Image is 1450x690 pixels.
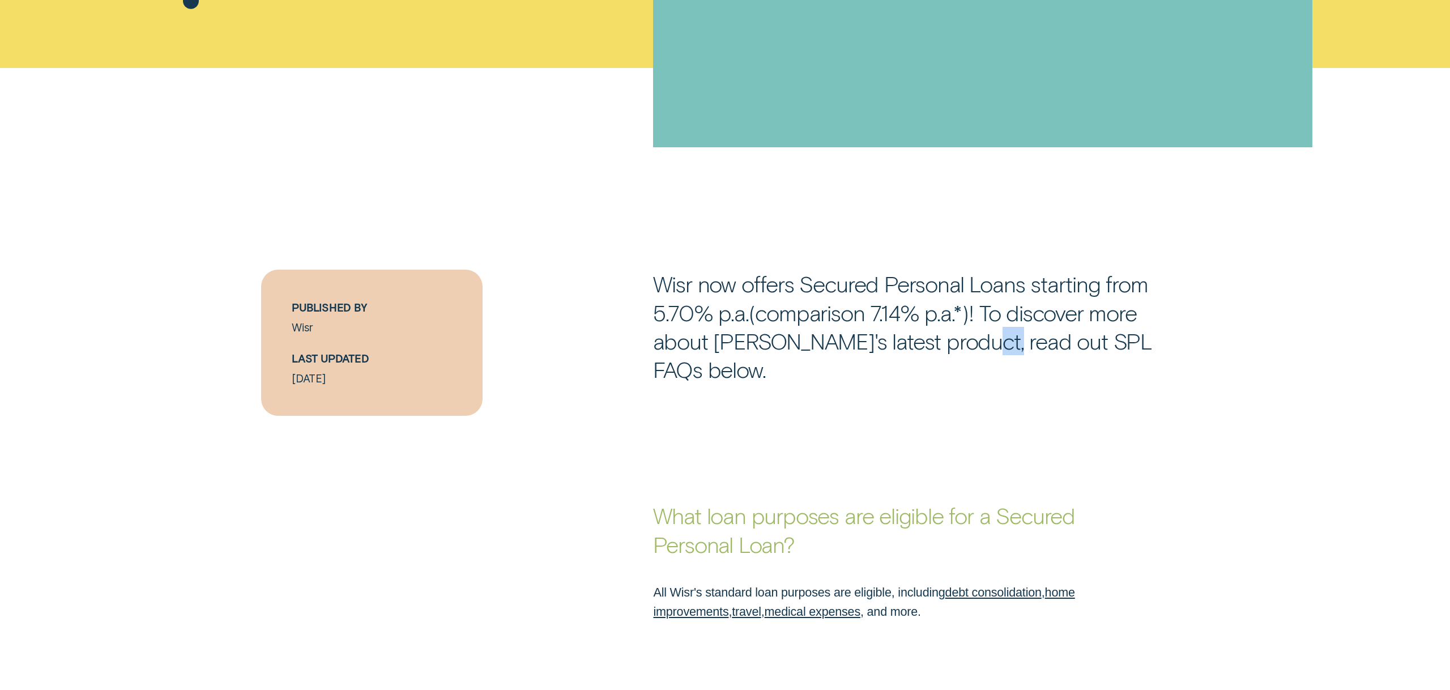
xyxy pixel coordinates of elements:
p: Wisr now offers Secured Personal Loans starting from 5.70% p.a.(comparison 7.14% p.a.*)! To disco... [653,270,1189,384]
h5: Published By [292,300,453,314]
strong: What loan purposes are eligible for a Secured Personal Loan? [653,502,1075,557]
a: medical expenses [765,604,860,619]
h5: Last Updated [292,351,453,365]
p: All Wisr's standard loan purposes are eligible, including , , , , and more. [653,583,1110,621]
a: travel [732,604,761,619]
p: [DATE] [292,372,453,385]
a: Wisr [292,321,313,334]
a: home improvements [653,585,1074,619]
a: debt consolidation [945,585,1042,599]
